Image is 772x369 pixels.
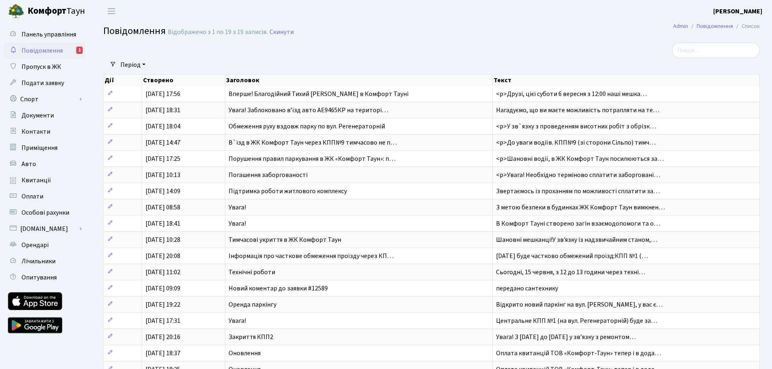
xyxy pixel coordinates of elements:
span: Увага! Заблоковано вʼїзд авто АЕ9465КР на територі… [229,106,388,115]
a: Admin [673,22,688,30]
span: Документи [21,111,54,120]
th: Дії [104,75,142,86]
span: передано сантехнику [496,284,558,293]
span: Сьогодні, 15 червня, з 12 до 13 години через техні… [496,268,645,277]
th: Текст [493,75,760,86]
a: Повідомлення1 [4,43,85,59]
span: <p>Увага! Необхідно терміново сплатити заборговані… [496,171,660,179]
a: Оплати [4,188,85,205]
img: logo.png [8,3,24,19]
span: Звертаємось із проханням по можливості сплатити за… [496,187,660,196]
a: Період [117,58,149,72]
a: [PERSON_NAME] [713,6,762,16]
span: Погашення заборгованості [229,171,308,179]
a: Авто [4,156,85,172]
span: Опитування [21,273,57,282]
nav: breadcrumb [661,18,772,35]
span: Увага! [229,316,246,325]
a: Подати заявку [4,75,85,91]
span: Увага! [229,203,246,212]
span: [DATE] 17:25 [145,154,180,163]
span: Подати заявку [21,79,64,87]
a: Спорт [4,91,85,107]
span: [DATE] 09:09 [145,284,180,293]
a: Повідомлення [697,22,733,30]
span: Оренда паркінгу [229,300,276,309]
span: Увага! З [DATE] до [DATE] у зв’язку з ремонтом… [496,333,636,341]
span: Лічильники [21,257,56,266]
span: <p>Друзі, цієї суботи 6 вересня з 12:00 наші мешка… [496,90,647,98]
span: Оновлення [229,349,261,358]
a: Панель управління [4,26,85,43]
span: Закриття КПП2 [229,333,273,341]
span: Новий коментар до заявки #12589 [229,284,328,293]
span: Орендарі [21,241,49,250]
span: Повідомлення [21,46,63,55]
span: Нагадуємо, що ви маєте можливість потрапляти на те… [496,106,659,115]
span: Відкрито новий паркінг на вул. [PERSON_NAME], у вас є… [496,300,663,309]
span: [DATE] 11:02 [145,268,180,277]
span: Приміщення [21,143,58,152]
span: Оплата квитанцій ТОВ «Комфорт-Таун» тепер і в дода… [496,349,661,358]
span: Квитанції [21,176,51,185]
b: Комфорт [28,4,66,17]
span: [DATE] 20:16 [145,333,180,341]
a: Квитанції [4,172,85,188]
li: Список [733,22,760,31]
a: [DOMAIN_NAME] [4,221,85,237]
span: [DATE] 18:31 [145,106,180,115]
span: Особові рахунки [21,208,69,217]
span: [DATE] 14:09 [145,187,180,196]
span: [DATE] 19:22 [145,300,180,309]
span: [DATE] 10:28 [145,235,180,244]
span: Підтримка роботи житлового комплексу [229,187,347,196]
a: Пропуск в ЖК [4,59,85,75]
span: Тимчасові укриття в ЖК Комфорт Таун [229,235,341,244]
a: Лічильники [4,253,85,269]
span: В Комфорт Тауні створено загін взаємодопомоги та о… [496,219,660,228]
a: Скинути [269,28,294,36]
span: В`їзд в ЖК Комфорт Таун через КПП№9 тимчасово не п… [229,138,397,147]
span: <p>До уваги водіїв. КПП№9 (зі сторони Сільпо) тимч… [496,138,656,147]
span: Обмеження руху вздовж парку по вул. Регенераторній [229,122,385,131]
div: 1 [76,47,83,54]
span: Порушення правил паркування в ЖК «Комфорт Таун»: п… [229,154,396,163]
a: Особові рахунки [4,205,85,221]
a: Орендарі [4,237,85,253]
span: Технічні роботи [229,268,275,277]
span: Центральне КПП №1 (на вул. Регенераторній) буде за… [496,316,657,325]
span: <p>У зв`язку з проведенням висотних робіт з обрізк… [496,122,656,131]
b: [PERSON_NAME] [713,7,762,16]
a: Приміщення [4,140,85,156]
span: Повідомлення [103,24,166,38]
span: [DATE] 10:13 [145,171,180,179]
span: З метою безпеки в будинках ЖК Комфорт Таун вимкнен… [496,203,665,212]
span: [DATE] 18:37 [145,349,180,358]
th: Створено [142,75,225,86]
span: [DATE] 18:04 [145,122,180,131]
span: <p>Шановні водії, в ЖК Комфорт Таун посилюються за… [496,154,664,163]
span: [DATE] 08:58 [145,203,180,212]
button: Переключити навігацію [101,4,122,18]
span: Оплати [21,192,43,201]
span: Пропуск в ЖК [21,62,61,71]
th: Заголовок [225,75,493,86]
span: Таун [28,4,85,18]
input: Пошук... [672,43,760,58]
a: Документи [4,107,85,124]
span: Авто [21,160,36,169]
span: [DATE] 17:56 [145,90,180,98]
a: Контакти [4,124,85,140]
span: Інформація про часткове обмеження проїзду через КП… [229,252,393,260]
span: [DATE] буде частково обмежений проїзд:КПП №1 (… [496,252,648,260]
span: [DATE] 17:31 [145,316,180,325]
span: [DATE] 14:47 [145,138,180,147]
span: Панель управління [21,30,76,39]
span: Увага! [229,219,246,228]
span: [DATE] 20:08 [145,252,180,260]
span: Контакти [21,127,50,136]
div: Відображено з 1 по 19 з 19 записів. [168,28,268,36]
span: [DATE] 18:41 [145,219,180,228]
a: Опитування [4,269,85,286]
span: Шановні мешканці!У зв'язку із надзвичайним станом,… [496,235,657,244]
